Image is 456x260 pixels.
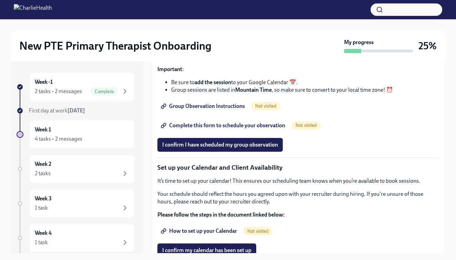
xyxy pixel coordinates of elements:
div: 2 tasks [35,170,51,177]
button: I confirm I have scheduled my group observation [157,138,283,152]
h6: Week -1 [35,78,53,86]
img: CharlieHealth [14,4,52,15]
div: 4 tasks • 2 messages [35,135,82,143]
strong: add the session [195,79,231,86]
div: 1 task [35,239,48,246]
div: 1 task [35,204,48,212]
h6: Week 3 [35,195,52,202]
span: How to set up your Calendar [162,228,237,234]
p: : [157,66,439,73]
p: Set up your Calendar and Client Availability [157,163,439,172]
h3: 25% [418,40,437,52]
strong: Please follow the steps in the document linked below: [157,211,285,218]
span: Not visited [243,229,272,234]
a: Week 22 tasks [17,154,135,183]
li: Be sure to to your Google Calendar 📅. [171,79,439,86]
span: Group Observation Instructions [162,103,245,110]
h6: Week 2 [35,160,51,168]
button: I confirm my calendar has been set up [157,243,256,257]
h6: Week 4 [35,229,52,237]
a: Complete this form to schedule your observation [157,119,290,132]
a: Week 14 tasks • 2 messages [17,120,135,149]
h2: New PTE Primary Therapist Onboarding [19,39,211,53]
a: First day at work[DATE] [17,107,135,114]
p: Your schedule should reflect the hours you agreed upon with your recruiter during hiring. If you'... [157,190,439,206]
span: I confirm I have scheduled my group observation [162,141,278,148]
span: Not visited [251,103,280,109]
a: Week 41 task [17,223,135,252]
a: How to set up your Calendar [157,224,242,238]
span: Complete this form to schedule your observation [162,122,285,129]
span: First day at work [29,107,85,114]
a: Week -12 tasks • 2 messagesComplete [17,72,135,101]
span: I confirm my calendar has been set up [162,247,251,254]
span: Not visited [291,123,321,128]
div: 2 tasks • 2 messages [35,88,82,95]
strong: Important [157,66,182,72]
span: Complete [91,89,118,94]
li: Group sessions are listed in , so make sure to convert to your local time zone! ⏰ [171,86,439,94]
h6: Week 1 [35,126,51,133]
a: Week 31 task [17,189,135,218]
strong: [DATE] [68,107,85,114]
strong: Mountain Time [235,87,272,93]
strong: My progress [344,39,374,46]
a: Group Observation Instructions [157,99,250,113]
p: It’s time to set up your calendar! This ensures our scheduling team knows when you’re available t... [157,177,439,185]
